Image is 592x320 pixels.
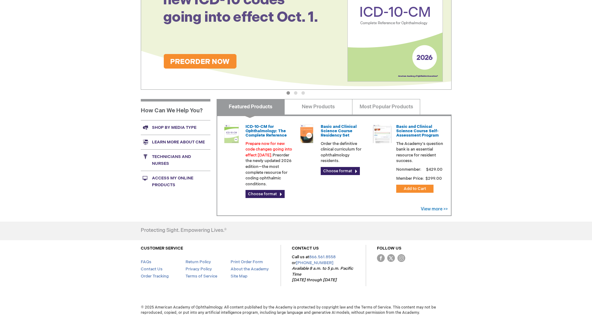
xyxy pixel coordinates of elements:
p: Order the definitive clinical curriculum for ophthalmology residents. [321,141,368,164]
a: Terms of Service [186,274,217,279]
a: Choose format [321,167,360,175]
img: Twitter [387,254,395,262]
a: Site Map [231,274,247,279]
a: FAQs [141,259,151,264]
a: Basic and Clinical Science Course Self-Assessment Program [396,124,439,138]
a: Featured Products [217,99,285,115]
button: 1 of 3 [287,91,290,95]
a: Most Popular Products [352,99,420,115]
span: $299.00 [425,176,443,181]
a: Print Order Form [231,259,263,264]
button: Add to Cart [396,185,434,193]
a: Contact Us [141,267,163,272]
strong: Member Price: [396,176,424,181]
a: FOLLOW US [377,246,402,251]
a: Privacy Policy [186,267,212,272]
img: instagram [397,254,405,262]
font: Prepare now for new code changes going into effect [DATE]. [246,141,292,158]
a: Choose format [246,190,285,198]
a: CONTACT US [292,246,319,251]
img: bcscself_20.jpg [373,124,392,143]
img: 02850963u_47.png [297,124,316,143]
a: Basic and Clinical Science Course Residency Set [321,124,357,138]
button: 2 of 3 [294,91,297,95]
h1: How Can We Help You? [141,99,210,120]
h4: Protecting Sight. Empowering Lives.® [141,228,227,233]
a: View more >> [421,206,448,212]
p: Call us at or [292,254,355,283]
a: Order Tracking [141,274,169,279]
p: Preorder the newly updated 2026 edition—the most complete resource for coding ophthalmic conditions. [246,141,293,187]
a: Shop by media type [141,120,210,135]
a: ICD-10-CM for Ophthalmology: The Complete Reference [246,124,287,138]
img: 0120008u_42.png [222,124,241,143]
span: $429.00 [425,167,443,172]
a: Learn more about CME [141,135,210,149]
a: 866.561.8558 [309,255,336,259]
span: © 2025 American Academy of Ophthalmology. All content published by the Academy is protected by co... [136,305,456,315]
a: New Products [284,99,352,115]
strong: Nonmember: [396,166,421,174]
em: Available 8 a.m. to 5 p.m. Pacific Time [DATE] through [DATE] [292,266,353,282]
a: Access My Online Products [141,171,210,192]
a: Return Policy [186,259,211,264]
img: Facebook [377,254,385,262]
p: The Academy's question bank is an essential resource for resident success. [396,141,443,164]
a: [PHONE_NUMBER] [296,260,333,265]
span: Add to Cart [404,186,426,191]
a: About the Academy [231,267,269,272]
a: CUSTOMER SERVICE [141,246,183,251]
a: Technicians and nurses [141,149,210,171]
button: 3 of 3 [301,91,305,95]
